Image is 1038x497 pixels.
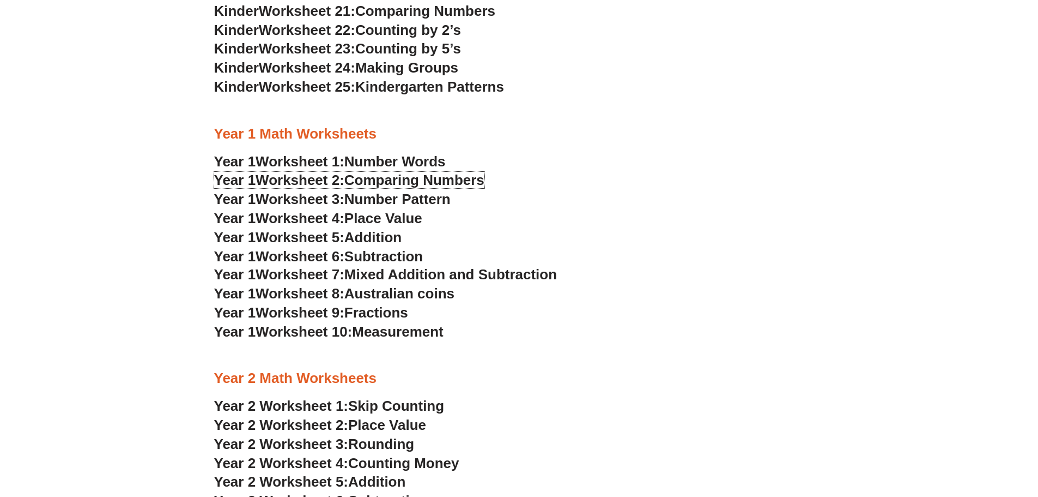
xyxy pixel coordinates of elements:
a: Year 2 Worksheet 3:Rounding [214,436,415,452]
span: Making Groups [355,59,458,76]
span: Worksheet 3: [256,191,344,207]
a: Year 1Worksheet 3:Number Pattern [214,191,451,207]
span: Worksheet 23: [259,40,355,57]
span: Kindergarten Patterns [355,79,504,95]
span: Year 2 Worksheet 5: [214,474,349,490]
h3: Year 1 Math Worksheets [214,125,824,143]
span: Worksheet 1: [256,153,344,170]
a: Year 1Worksheet 7:Mixed Addition and Subtraction [214,266,557,283]
span: Fractions [344,304,408,321]
span: Worksheet 10: [256,324,352,340]
span: Kinder [214,22,259,38]
iframe: Chat Widget [857,374,1038,497]
span: Number Words [344,153,446,170]
span: Worksheet 7: [256,266,344,283]
span: Worksheet 9: [256,304,344,321]
span: Comparing Numbers [355,3,495,19]
span: Kinder [214,79,259,95]
span: Place Value [348,417,426,433]
span: Counting by 2’s [355,22,461,38]
span: Comparing Numbers [344,172,484,188]
a: Year 1Worksheet 1:Number Words [214,153,446,170]
span: Worksheet 5: [256,229,344,245]
span: Mixed Addition and Subtraction [344,266,557,283]
a: Year 1Worksheet 4:Place Value [214,210,422,226]
a: Year 1Worksheet 9:Fractions [214,304,408,321]
span: Year 2 Worksheet 4: [214,455,349,471]
span: Worksheet 2: [256,172,344,188]
span: Worksheet 8: [256,285,344,302]
span: Place Value [344,210,422,226]
span: Addition [344,229,402,245]
span: Worksheet 21: [259,3,355,19]
span: Worksheet 24: [259,59,355,76]
a: Year 1Worksheet 2:Comparing Numbers [214,172,484,188]
a: Year 2 Worksheet 1:Skip Counting [214,398,445,414]
span: Year 2 Worksheet 2: [214,417,349,433]
a: Year 1Worksheet 6:Subtraction [214,248,423,265]
h3: Year 2 Math Worksheets [214,369,824,388]
span: Worksheet 6: [256,248,344,265]
span: Subtraction [344,248,423,265]
span: Skip Counting [348,398,444,414]
span: Addition [348,474,405,490]
a: Year 1Worksheet 10:Measurement [214,324,444,340]
span: Rounding [348,436,414,452]
span: Kinder [214,59,259,76]
a: Year 1Worksheet 8:Australian coins [214,285,454,302]
span: Measurement [352,324,444,340]
span: Kinder [214,3,259,19]
span: Counting by 5’s [355,40,461,57]
span: Counting Money [348,455,459,471]
a: Year 1Worksheet 5:Addition [214,229,402,245]
span: Worksheet 25: [259,79,355,95]
a: Year 2 Worksheet 2:Place Value [214,417,427,433]
span: Australian coins [344,285,454,302]
span: Year 2 Worksheet 3: [214,436,349,452]
a: Year 2 Worksheet 5:Addition [214,474,406,490]
a: Year 2 Worksheet 4:Counting Money [214,455,459,471]
span: Number Pattern [344,191,451,207]
span: Year 2 Worksheet 1: [214,398,349,414]
span: Worksheet 4: [256,210,344,226]
span: Kinder [214,40,259,57]
span: Worksheet 22: [259,22,355,38]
